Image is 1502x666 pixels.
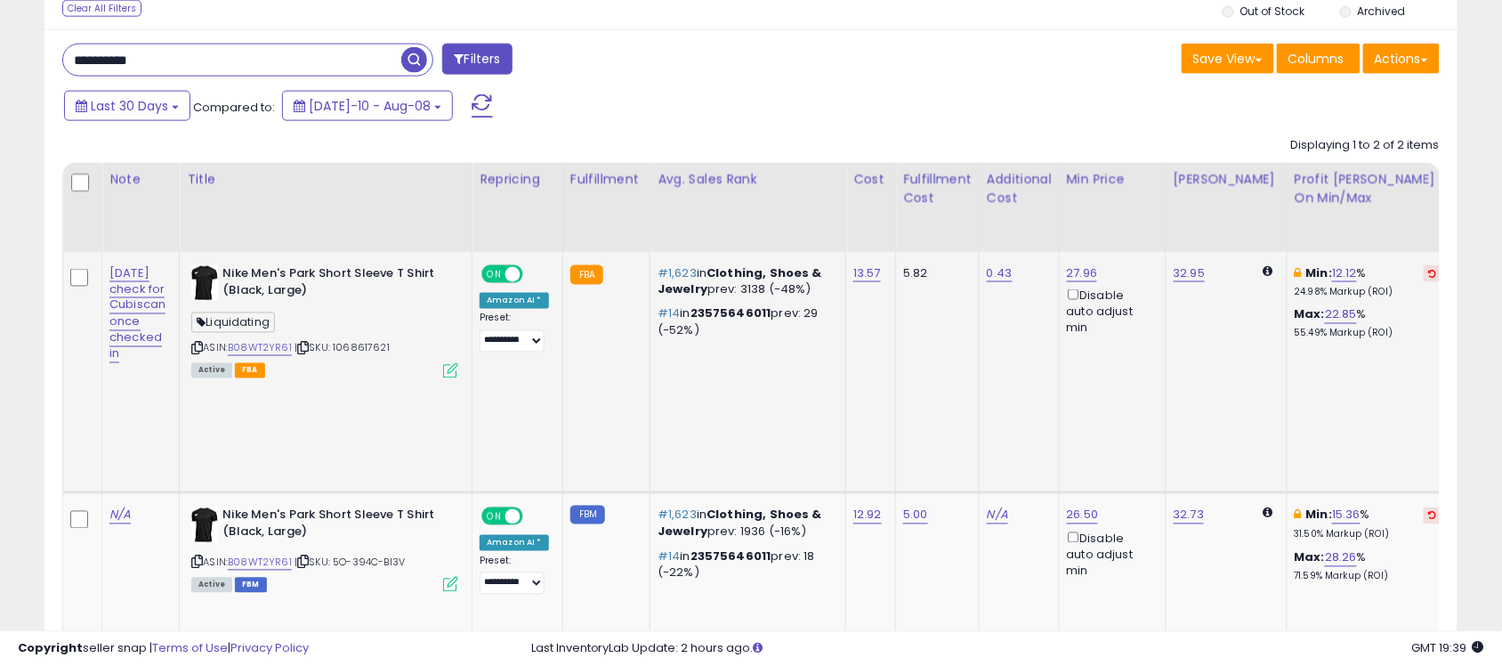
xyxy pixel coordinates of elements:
[295,556,405,570] span: | SKU: 5O-394C-BI3V
[64,91,190,121] button: Last 30 Days
[658,305,680,322] span: #14
[480,556,549,596] div: Preset:
[193,99,275,116] span: Compared to:
[442,44,512,75] button: Filters
[987,170,1052,207] div: Additional Cost
[690,548,771,565] span: 23575646011
[1332,264,1357,282] a: 12.12
[187,170,464,189] div: Title
[91,97,168,115] span: Last 30 Days
[1325,549,1357,567] a: 28.26
[987,507,1008,524] a: N/A
[483,509,505,524] span: ON
[1287,163,1456,252] th: The percentage added to the cost of goods (COGS) that forms the calculator for Min & Max prices.
[1067,286,1152,337] div: Disable auto adjust min
[521,509,549,524] span: OFF
[1240,4,1305,19] label: Out of Stock
[1295,265,1442,298] div: %
[1363,44,1440,74] button: Actions
[1295,529,1442,541] p: 31.50% Markup (ROI)
[228,341,292,356] a: B08WT2YR61
[1174,170,1280,189] div: [PERSON_NAME]
[570,170,642,189] div: Fulfillment
[191,265,218,301] img: 31uOrGOoeOL._SL40_.jpg
[18,640,309,657] div: seller snap | |
[228,556,292,571] a: B08WT2YR61
[191,313,275,333] span: Liquidating
[222,508,439,545] b: Nike Men's Park Short Sleeve T Shirt (Black, Large)
[1295,286,1442,298] p: 24.98% Markup (ROI)
[1174,264,1206,282] a: 32.95
[658,548,680,565] span: #14
[480,293,549,309] div: Amazon AI *
[531,640,1484,657] div: Last InventoryLab Update: 2 hours ago.
[1306,264,1333,281] b: Min:
[152,639,228,656] a: Terms of Use
[1067,264,1098,282] a: 27.96
[658,507,822,540] span: Clothing, Shoes & Jewelry
[1295,307,1442,340] div: %
[1325,306,1357,324] a: 22.85
[191,508,218,543] img: 31uOrGOoeOL._SL40_.jpg
[480,535,549,551] div: Amazon AI *
[1295,170,1449,207] div: Profit [PERSON_NAME] on Min/Max
[1067,170,1159,189] div: Min Price
[1295,508,1442,540] div: %
[295,341,390,355] span: | SKU: 1068617621
[109,170,172,189] div: Note
[1295,549,1326,566] b: Max:
[658,549,832,581] p: in prev: 18 (-22%)
[658,264,697,281] span: #1,623
[658,170,838,189] div: Avg. Sales Rank
[658,264,822,297] span: Clothing, Shoes & Jewelry
[18,639,83,656] strong: Copyright
[282,91,453,121] button: [DATE]-10 - Aug-08
[1358,4,1406,19] label: Archived
[658,507,697,524] span: #1,623
[109,264,166,363] a: [DATE] check for Cubiscan once checked in
[191,508,458,590] div: ASIN:
[109,507,131,524] a: N/A
[1067,529,1152,580] div: Disable auto adjust min
[570,265,603,285] small: FBA
[1295,328,1442,340] p: 55.49% Markup (ROI)
[987,264,1013,282] a: 0.43
[1295,306,1326,323] b: Max:
[903,507,928,524] a: 5.00
[903,170,972,207] div: Fulfillment Cost
[222,265,439,303] b: Nike Men's Park Short Sleeve T Shirt (Black, Large)
[1295,550,1442,583] div: %
[1174,507,1205,524] a: 32.73
[853,170,888,189] div: Cost
[230,639,309,656] a: Privacy Policy
[1277,44,1361,74] button: Columns
[690,305,771,322] span: 23575646011
[853,264,881,282] a: 13.57
[480,313,549,353] div: Preset:
[521,267,549,282] span: OFF
[570,506,605,524] small: FBM
[1306,507,1333,524] b: Min:
[483,267,505,282] span: ON
[309,97,431,115] span: [DATE]-10 - Aug-08
[1067,507,1099,524] a: 26.50
[853,507,882,524] a: 12.92
[235,363,265,378] span: FBA
[658,508,832,540] p: in prev: 1936 (-16%)
[1291,137,1440,154] div: Displaying 1 to 2 of 2 items
[191,578,232,593] span: All listings currently available for purchase on Amazon
[1412,639,1484,656] span: 2025-09-8 19:39 GMT
[1288,50,1345,68] span: Columns
[658,306,832,338] p: in prev: 29 (-52%)
[658,265,832,297] p: in prev: 3138 (-48%)
[1332,507,1361,524] a: 15.36
[191,265,458,377] div: ASIN:
[191,363,232,378] span: All listings currently available for purchase on Amazon
[1295,571,1442,583] p: 71.59% Markup (ROI)
[480,170,555,189] div: Repricing
[235,578,267,593] span: FBM
[903,265,965,281] div: 5.82
[1182,44,1274,74] button: Save View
